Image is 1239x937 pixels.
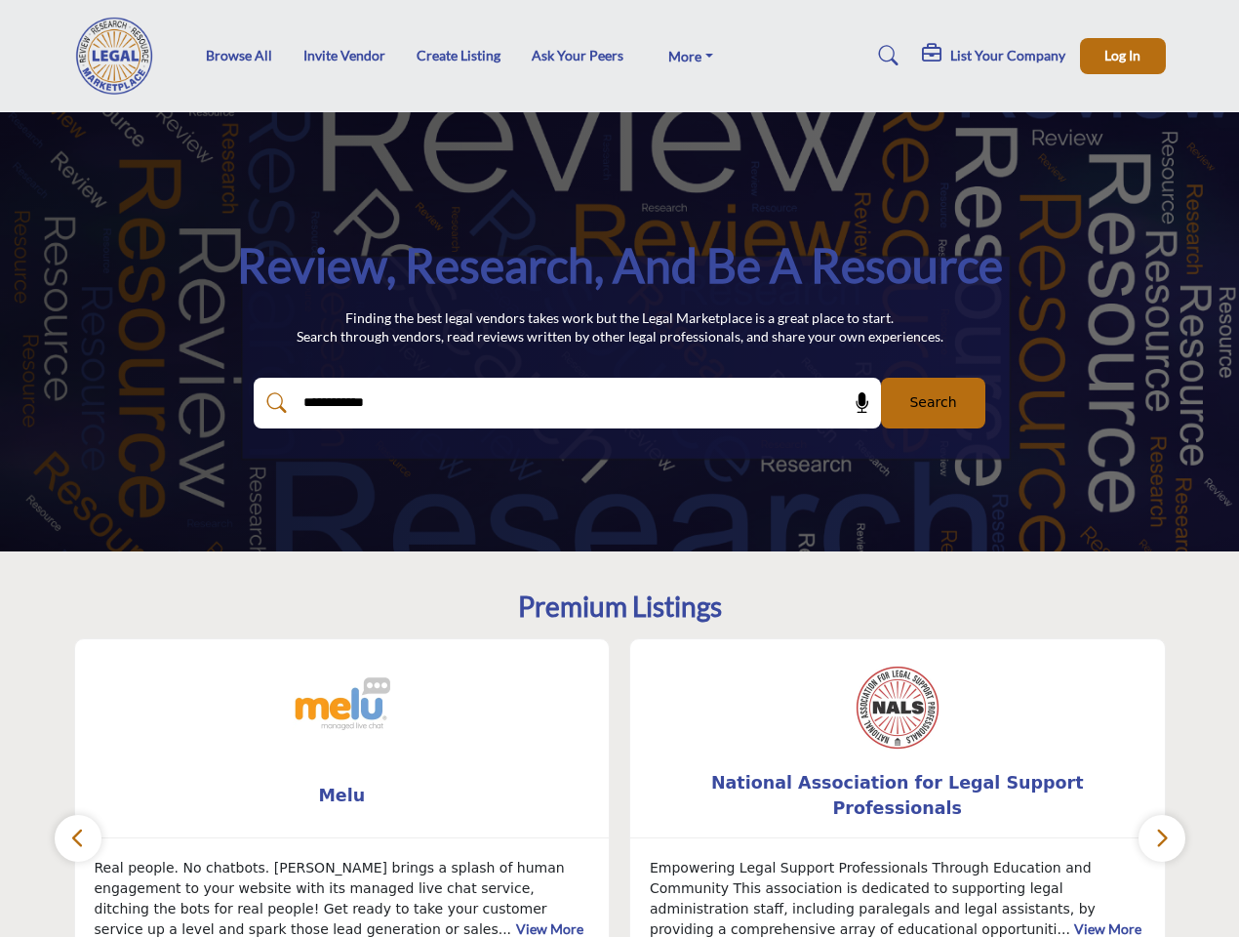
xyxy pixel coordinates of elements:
a: Create Listing [417,47,500,63]
a: View More [516,920,583,937]
a: Invite Vendor [303,47,385,63]
span: Melu [104,783,580,808]
span: Search [909,392,956,413]
b: National Association for Legal Support Professionals [659,770,1136,822]
button: Search [881,378,985,428]
b: Melu [104,770,580,822]
span: Search by Voice [839,393,872,413]
a: Melu [75,770,610,822]
h2: Premium Listings [518,591,722,624]
button: Log In [1080,38,1166,74]
h1: Review, Research, and be a Resource [237,235,1003,296]
a: More [655,42,727,69]
a: Search [859,40,911,71]
span: Log In [1104,47,1140,63]
p: Finding the best legal vendors takes work but the Legal Marketplace is a great place to start. [297,308,943,328]
a: Ask Your Peers [532,47,623,63]
span: ... [499,921,511,937]
a: Browse All [206,47,272,63]
img: National Association for Legal Support Professionals [849,659,946,756]
p: Search through vendors, read reviews written by other legal professionals, and share your own exp... [297,327,943,346]
span: ... [1057,921,1069,937]
div: List Your Company [922,44,1065,67]
img: Melu [293,659,390,756]
h5: List Your Company [950,47,1065,64]
a: View More [1074,920,1141,937]
img: Site Logo [74,17,166,95]
a: National Association for Legal Support Professionals [630,770,1165,822]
